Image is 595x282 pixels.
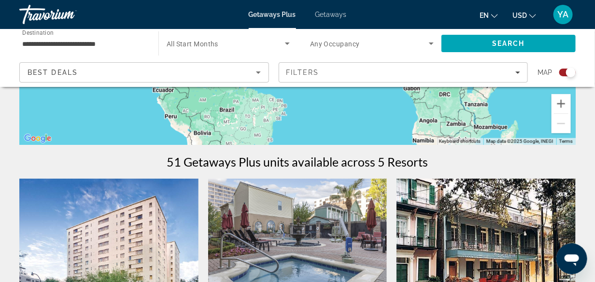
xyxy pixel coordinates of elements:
h1: 51 Getaways Plus units available across 5 Resorts [167,155,428,169]
span: YA [558,10,569,19]
button: Change language [480,8,498,22]
a: Open this area in Google Maps (opens a new window) [22,132,54,145]
button: Zoom out [552,114,571,133]
button: Search [441,35,576,52]
button: Keyboard shortcuts [439,138,481,145]
iframe: Button to launch messaging window [556,243,587,274]
span: Best Deals [28,69,78,76]
button: Change currency [512,8,536,22]
span: Map data ©2025 Google, INEGI [486,139,553,144]
span: Map [538,66,552,79]
span: Filters [286,69,319,76]
span: All Start Months [167,40,218,48]
a: Travorium [19,2,116,27]
span: Any Occupancy [310,40,360,48]
mat-select: Sort by [28,67,261,78]
a: Terms (opens in new tab) [559,139,573,144]
span: Search [492,40,525,47]
span: en [480,12,489,19]
span: USD [512,12,527,19]
button: Zoom in [552,94,571,113]
button: Filters [279,62,528,83]
img: Google [22,132,54,145]
button: User Menu [551,4,576,25]
a: Getaways Plus [249,11,296,18]
input: Select destination [22,38,146,50]
a: Getaways [315,11,347,18]
span: Destination [22,29,54,36]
